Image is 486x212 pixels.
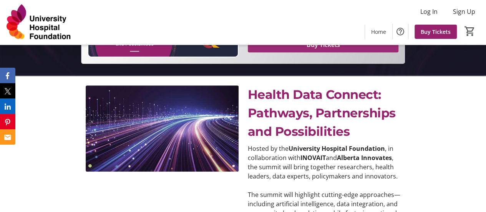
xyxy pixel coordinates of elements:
p: Hosted by the , in collaboration with and , the summit will bring together researchers, health le... [248,144,401,181]
a: Buy Tickets [415,25,457,39]
button: Cart [463,24,477,38]
span: Log In [420,7,438,16]
span: Home [371,28,386,36]
a: Home [365,25,392,39]
img: undefined [86,85,239,172]
strong: Alberta Innovates [337,154,392,162]
button: Help [393,24,408,39]
strong: INOVAIT [300,154,326,162]
span: Sign Up [453,7,475,16]
button: Log In [414,5,444,18]
img: University Hospital Foundation's Logo [5,3,73,42]
button: Buy Tickets [248,37,399,52]
strong: University Hospital Foundation [289,144,385,153]
button: Sign Up [447,5,481,18]
span: Health Data Connect: Pathways, Partnerships and Possibilities [248,87,396,139]
span: Buy Tickets [421,28,451,36]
